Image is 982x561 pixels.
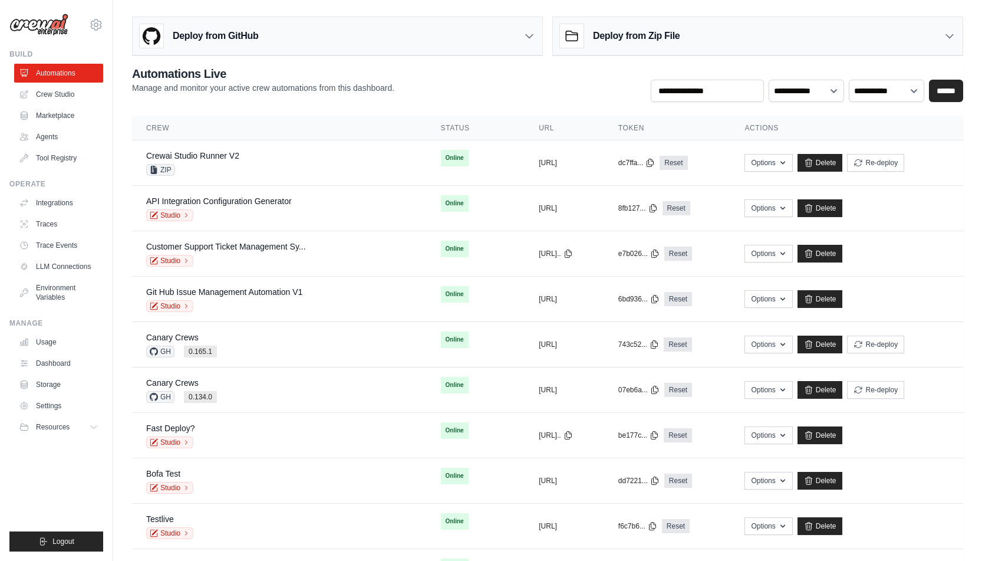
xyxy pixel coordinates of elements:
[744,517,792,535] button: Options
[618,249,660,258] button: e7b026...
[441,286,469,303] span: Online
[146,164,175,176] span: ZIP
[730,116,963,140] th: Actions
[441,513,469,530] span: Online
[9,50,103,59] div: Build
[132,82,394,94] p: Manage and monitor your active crew automations from this dashboard.
[146,209,193,221] a: Studio
[173,29,258,43] h3: Deploy from GitHub
[604,116,731,140] th: Token
[798,290,843,308] a: Delete
[14,278,103,307] a: Environment Variables
[441,150,469,166] span: Online
[618,294,660,304] button: 6bd936...
[664,474,692,488] a: Reset
[847,381,904,399] button: Re-deploy
[14,236,103,255] a: Trace Events
[146,333,199,342] a: Canary Crews
[525,116,604,140] th: URL
[798,381,843,399] a: Delete
[618,521,657,531] button: f6c7b6...
[618,204,658,213] button: 8fb127...
[618,158,655,168] button: dc7ffa...
[798,336,843,353] a: Delete
[441,195,469,212] span: Online
[441,422,469,439] span: Online
[744,290,792,308] button: Options
[664,383,692,397] a: Reset
[146,482,193,494] a: Studio
[14,149,103,168] a: Tool Registry
[427,116,525,140] th: Status
[847,154,904,172] button: Re-deploy
[14,215,103,234] a: Traces
[664,428,691,442] a: Reset
[14,64,103,83] a: Automations
[9,319,103,328] div: Manage
[184,391,217,403] span: 0.134.0
[618,340,659,349] button: 743c52...
[441,332,469,348] span: Online
[847,336,904,353] button: Re-deploy
[664,337,691,352] a: Reset
[146,378,199,388] a: Canary Crews
[184,346,217,357] span: 0.165.1
[146,391,174,403] span: GH
[146,346,174,357] span: GH
[660,156,687,170] a: Reset
[618,476,660,485] button: dd7221...
[146,469,180,478] a: Bofa Test
[441,468,469,484] span: Online
[9,179,103,189] div: Operate
[798,245,843,263] a: Delete
[9,14,68,36] img: Logo
[662,519,690,533] a: Reset
[132,116,427,140] th: Crew
[441,377,469,393] span: Online
[744,336,792,353] button: Options
[14,127,103,146] a: Agents
[146,151,239,160] a: Crewai Studio Runner V2
[146,437,193,448] a: Studio
[146,255,193,267] a: Studio
[14,396,103,415] a: Settings
[146,527,193,539] a: Studio
[618,431,659,440] button: be177c...
[744,245,792,263] button: Options
[744,199,792,217] button: Options
[14,193,103,212] a: Integrations
[132,65,394,82] h2: Automations Live
[146,300,193,312] a: Studio
[14,418,103,437] button: Resources
[14,85,103,104] a: Crew Studio
[441,241,469,257] span: Online
[146,287,302,297] a: Git Hub Issue Management Automation V1
[798,517,843,535] a: Delete
[146,424,195,433] a: Fast Deploy?
[9,532,103,552] button: Logout
[744,472,792,490] button: Options
[146,196,292,206] a: API Integration Configuration Generator
[593,29,680,43] h3: Deploy from Zip File
[14,106,103,125] a: Marketplace
[14,257,103,276] a: LLM Connections
[146,514,174,524] a: Testlive
[664,247,692,261] a: Reset
[744,427,792,444] button: Options
[664,292,692,306] a: Reset
[36,422,70,432] span: Resources
[744,154,792,172] button: Options
[618,385,660,395] button: 07eb6a...
[798,199,843,217] a: Delete
[140,24,163,48] img: GitHub Logo
[798,154,843,172] a: Delete
[663,201,690,215] a: Reset
[798,427,843,444] a: Delete
[798,472,843,490] a: Delete
[146,242,306,251] a: Customer Support Ticket Management Sy...
[14,333,103,352] a: Usage
[744,381,792,399] button: Options
[14,354,103,373] a: Dashboard
[14,375,103,394] a: Storage
[52,537,74,546] span: Logout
